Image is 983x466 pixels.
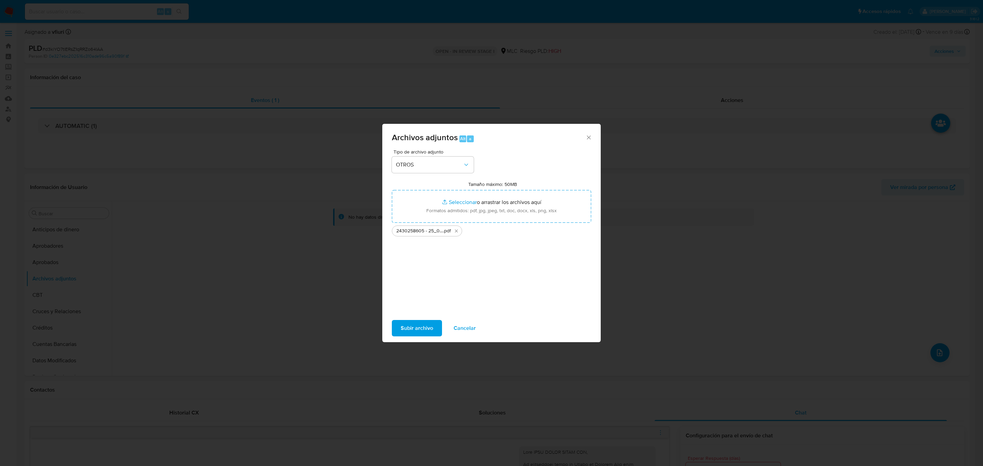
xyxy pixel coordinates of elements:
button: Subir archivo [392,320,442,336]
span: 2430258605 - 25_09_2025 [396,228,443,234]
span: Subir archivo [401,321,433,336]
ul: Archivos seleccionados [392,223,591,236]
span: a [469,135,471,142]
button: Cancelar [445,320,485,336]
span: Archivos adjuntos [392,131,458,143]
button: OTROS [392,157,474,173]
span: Tipo de archivo adjunto [394,149,475,154]
label: Tamaño máximo: 50MB [468,181,517,187]
button: Eliminar 2430258605 - 25_09_2025.pdf [452,227,460,235]
span: .pdf [443,228,451,234]
span: Alt [460,135,466,142]
button: Cerrar [585,134,592,140]
span: Cancelar [454,321,476,336]
span: OTROS [396,161,463,168]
